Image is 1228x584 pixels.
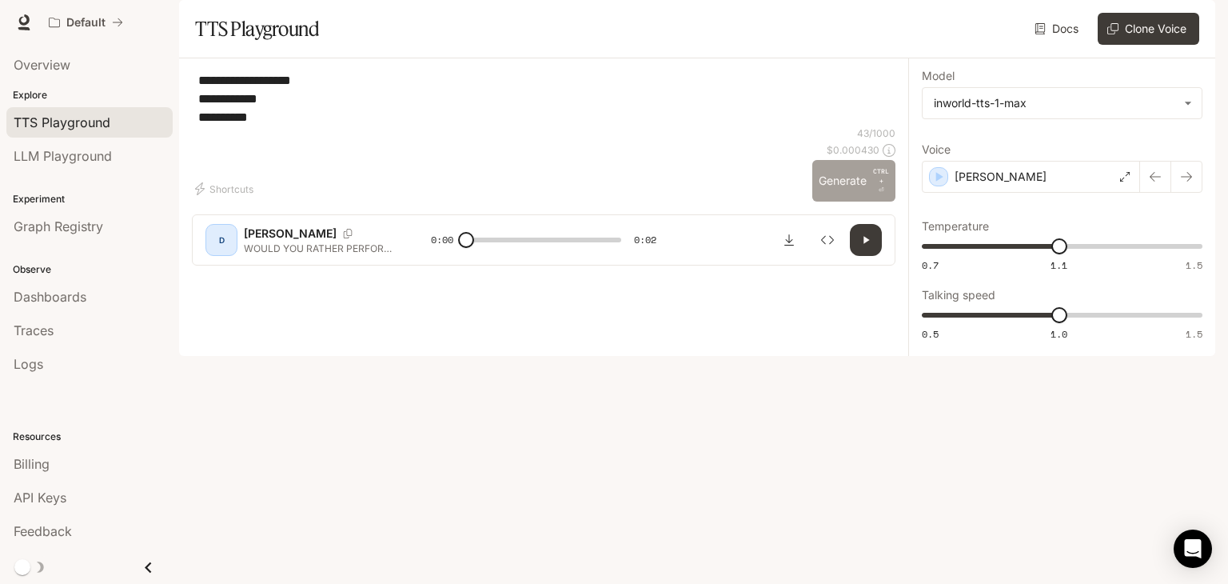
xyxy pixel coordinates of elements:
p: 43 / 1000 [857,126,895,140]
h1: TTS Playground [195,13,319,45]
p: WOULD YOU RATHER PERFORM DIVING CATCH OR HELICOPTER SHOT [244,242,393,255]
span: 0:02 [634,232,656,248]
span: 0:00 [431,232,453,248]
span: 1.5 [1186,327,1202,341]
span: 1.5 [1186,258,1202,272]
p: Default [66,16,106,30]
p: Model [922,70,955,82]
button: Shortcuts [192,176,260,202]
button: GenerateCTRL +⏎ [812,160,895,202]
div: D [209,227,234,253]
button: Inspect [811,224,843,256]
span: 1.1 [1051,258,1067,272]
p: [PERSON_NAME] [955,169,1047,185]
p: Talking speed [922,290,995,301]
p: ⏎ [873,166,889,195]
div: inworld-tts-1-max [934,95,1176,111]
button: Copy Voice ID [337,229,359,238]
span: 1.0 [1051,327,1067,341]
a: Docs [1031,13,1085,45]
span: 0.5 [922,327,939,341]
p: [PERSON_NAME] [244,226,337,242]
span: 0.7 [922,258,939,272]
div: inworld-tts-1-max [923,88,1202,118]
p: CTRL + [873,166,889,186]
div: Open Intercom Messenger [1174,530,1212,568]
button: All workspaces [42,6,130,38]
p: Temperature [922,221,989,232]
button: Clone Voice [1098,13,1199,45]
p: Voice [922,144,951,155]
button: Download audio [773,224,805,256]
p: $ 0.000430 [827,143,879,157]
